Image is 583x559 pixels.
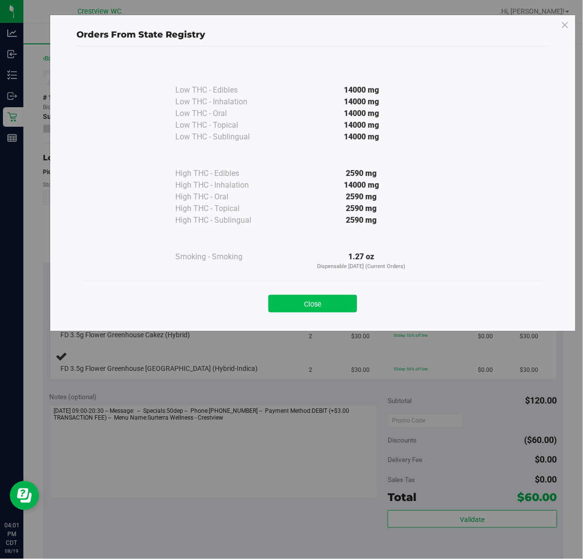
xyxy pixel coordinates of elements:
[273,168,450,179] div: 2590 mg
[175,191,273,203] div: High THC - Oral
[273,263,450,271] p: Dispensable [DATE] (Current Orders)
[175,179,273,191] div: High THC - Inhalation
[175,203,273,214] div: High THC - Topical
[273,119,450,131] div: 14000 mg
[273,108,450,119] div: 14000 mg
[175,251,273,263] div: Smoking - Smoking
[273,96,450,108] div: 14000 mg
[175,119,273,131] div: Low THC - Topical
[175,84,273,96] div: Low THC - Edibles
[273,251,450,271] div: 1.27 oz
[273,179,450,191] div: 14000 mg
[10,481,39,510] iframe: Resource center
[175,131,273,143] div: Low THC - Sublingual
[273,214,450,226] div: 2590 mg
[175,214,273,226] div: High THC - Sublingual
[268,295,357,312] button: Close
[273,131,450,143] div: 14000 mg
[273,84,450,96] div: 14000 mg
[273,191,450,203] div: 2590 mg
[175,108,273,119] div: Low THC - Oral
[273,203,450,214] div: 2590 mg
[175,168,273,179] div: High THC - Edibles
[175,96,273,108] div: Low THC - Inhalation
[76,29,205,40] span: Orders From State Registry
